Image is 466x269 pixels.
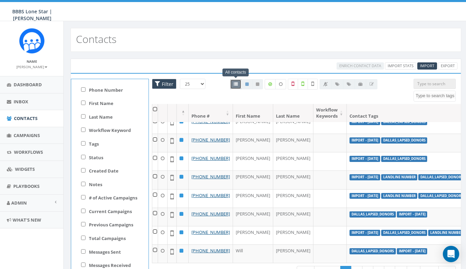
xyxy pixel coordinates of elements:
[381,156,428,162] label: Dallas_Lapsed_Donors
[89,127,131,134] label: Workflow Keyword
[191,229,230,235] a: [PHONE_NUMBER]
[349,248,396,254] label: Dallas_Lapsed_Donors
[89,100,113,107] label: First Name
[385,62,416,70] a: Import Stats
[89,208,132,215] label: Current Campaigns
[414,79,456,89] input: Type to search
[89,141,99,147] label: Tags
[89,249,121,255] label: Messages Sent
[275,79,286,89] label: Data not Enriched
[349,174,380,180] label: Import - [DATE]
[14,132,40,138] span: Campaigns
[381,174,418,180] label: landline number
[160,81,173,87] span: Filter
[438,62,457,70] a: Export
[89,154,103,161] label: Status
[381,119,428,125] label: Dallas_Lapsed_Donors
[349,137,380,144] label: Import - [DATE]
[233,244,273,263] td: Will
[381,230,428,236] label: Dallas_Lapsed_Donors
[14,115,37,121] span: Contacts
[233,115,273,134] td: [PERSON_NAME]
[418,193,465,199] label: Dallas_Lapsed_Donors
[89,262,131,269] label: Messages Received
[13,217,41,223] span: What's New
[89,87,123,93] label: Phone Number
[19,28,45,54] img: Rally_Corp_Icon_1.png
[191,155,230,161] a: [PHONE_NUMBER]
[273,208,313,226] td: [PERSON_NAME]
[14,99,28,105] span: Inbox
[11,200,27,206] span: Admin
[273,152,313,170] td: [PERSON_NAME]
[15,166,35,172] span: Widgets
[233,226,273,244] td: [PERSON_NAME]
[298,79,308,90] label: Validated
[233,152,273,170] td: [PERSON_NAME]
[313,104,347,122] th: Workflow Keywords: activate to sort column ascending
[191,174,230,180] a: [PHONE_NUMBER]
[273,170,313,189] td: [PERSON_NAME]
[222,69,249,76] div: All contacts
[418,174,465,180] label: Dallas_Lapsed_Donors
[191,211,230,217] a: [PHONE_NUMBER]
[349,193,380,199] label: Import - [DATE]
[191,137,230,143] a: [PHONE_NUMBER]
[397,211,428,218] label: Import - [DATE]
[89,168,119,174] label: Created Date
[14,149,43,155] span: Workflows
[233,134,273,152] td: [PERSON_NAME]
[233,104,273,122] th: First Name
[273,134,313,152] td: [PERSON_NAME]
[416,93,455,99] textarea: Search
[233,208,273,226] td: [PERSON_NAME]
[349,156,380,162] label: Import - [DATE]
[89,114,113,120] label: Last Name
[397,248,428,254] label: Import - [DATE]
[14,81,42,88] span: Dashboard
[76,33,117,45] h2: Contacts
[420,63,434,68] span: Import
[349,230,380,236] label: Import - [DATE]
[273,226,313,244] td: [PERSON_NAME]
[381,193,418,199] label: landline number
[273,115,313,134] td: [PERSON_NAME]
[13,183,40,189] span: Playbooks
[89,222,133,228] label: Previous Campaigns
[233,189,273,208] td: [PERSON_NAME]
[420,63,434,68] span: CSV files only
[265,79,276,89] label: Data Enriched
[443,246,459,262] div: Open Intercom Messenger
[89,235,126,242] label: Total Campaigns
[273,189,313,208] td: [PERSON_NAME]
[89,181,102,188] label: Notes
[191,192,230,198] a: [PHONE_NUMBER]
[273,104,313,122] th: Last Name
[428,230,465,236] label: landline number
[417,62,437,70] a: Import
[233,170,273,189] td: [PERSON_NAME]
[27,59,37,64] small: Name
[16,64,47,69] small: [PERSON_NAME]
[12,8,52,21] span: BBBS Lone Star | [PERSON_NAME]
[189,104,233,122] th: Phone #: activate to sort column ascending
[288,79,298,90] label: Not a Mobile
[349,119,380,125] label: Import - [DATE]
[191,248,230,254] a: [PHONE_NUMBER]
[16,63,47,70] a: [PERSON_NAME]
[308,79,318,90] label: Not Validated
[273,244,313,263] td: [PERSON_NAME]
[89,195,137,201] label: # of Active Campaigns
[349,211,396,218] label: Dallas_Lapsed_Donors
[381,137,428,144] label: Dallas_Lapsed_Donors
